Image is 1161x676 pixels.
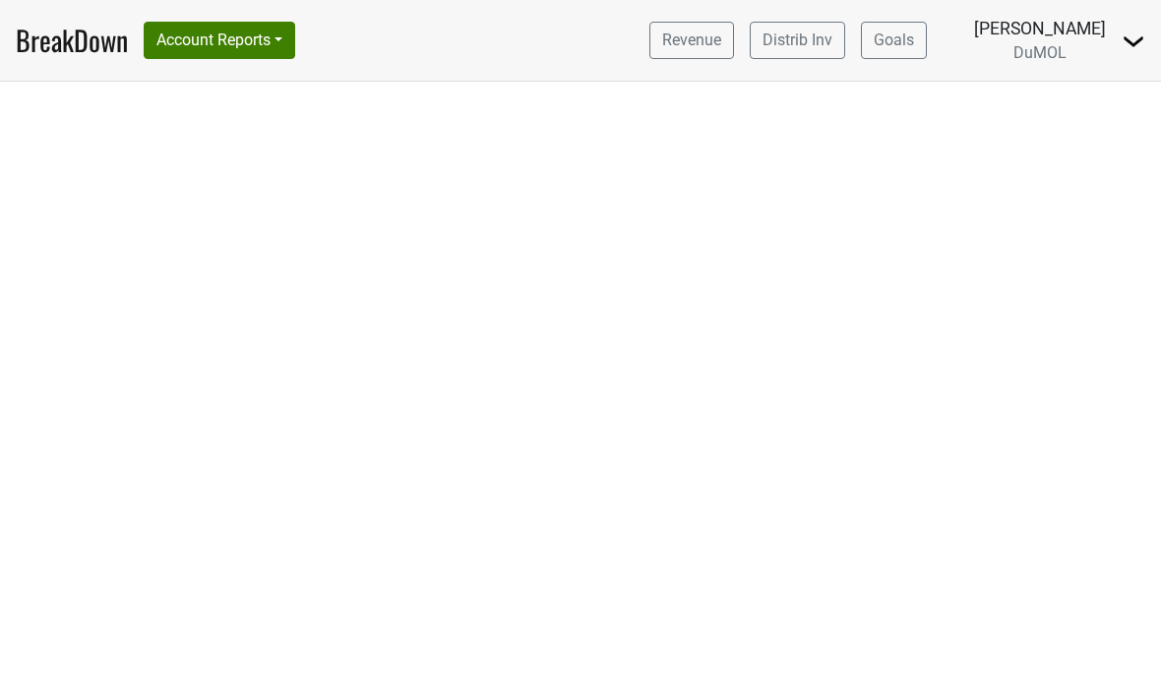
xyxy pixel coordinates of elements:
[1013,43,1067,62] span: DuMOL
[16,20,128,61] a: BreakDown
[1122,30,1145,53] img: Dropdown Menu
[861,22,927,59] a: Goals
[750,22,845,59] a: Distrib Inv
[649,22,734,59] a: Revenue
[144,22,295,59] button: Account Reports
[974,16,1106,41] div: [PERSON_NAME]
